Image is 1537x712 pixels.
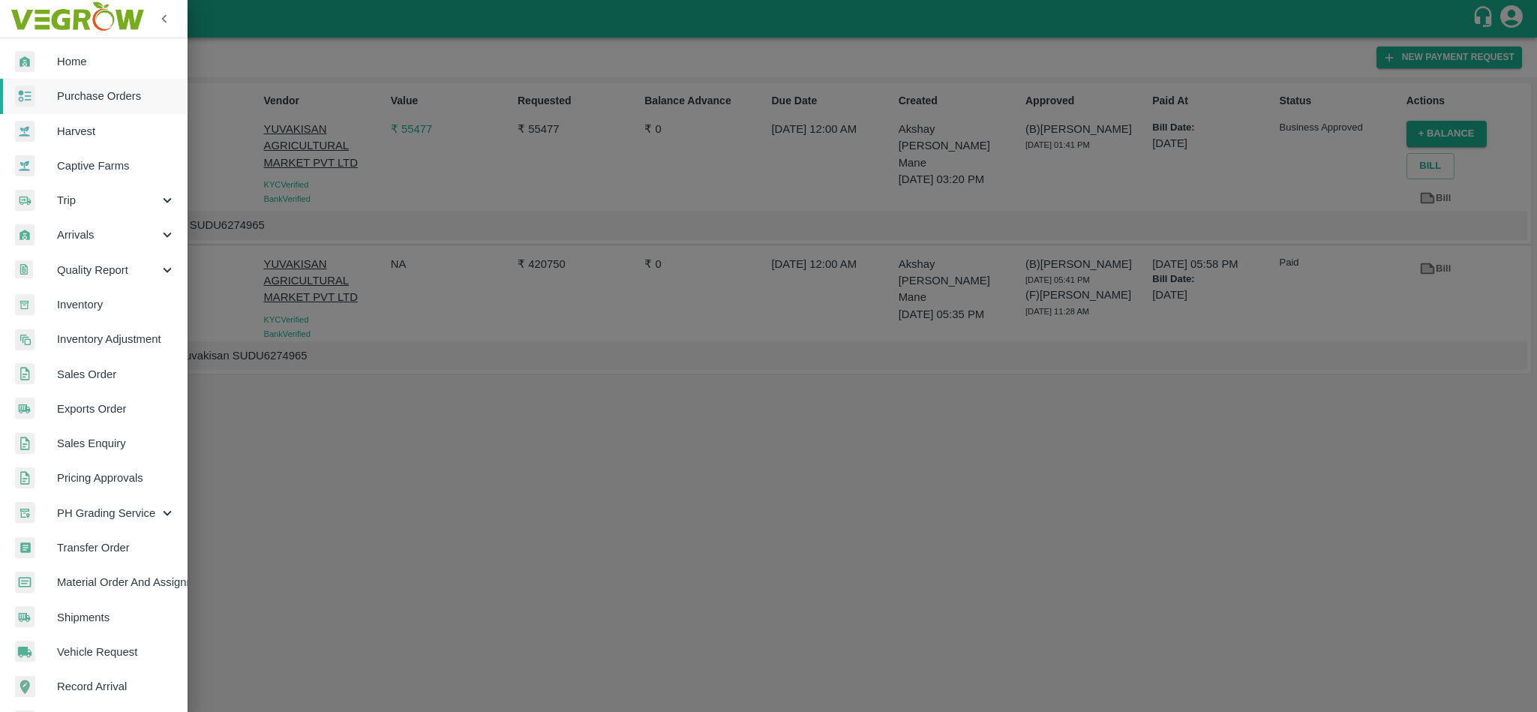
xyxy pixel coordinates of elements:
span: Sales Order [57,366,176,383]
img: whTransfer [15,537,35,559]
span: Inventory [57,296,176,313]
img: harvest [15,120,35,143]
span: Captive Farms [57,158,176,174]
span: Harvest [57,123,176,140]
img: delivery [15,190,35,212]
span: Sales Enquiry [57,435,176,452]
img: whInventory [15,294,35,316]
img: whTracker [15,502,35,524]
img: whArrival [15,224,35,246]
span: PH Grading Service [57,505,159,521]
span: Exports Order [57,401,176,417]
img: shipments [15,606,35,628]
img: sales [15,467,35,489]
span: Material Order And Assignment [57,574,176,590]
img: recordArrival [15,676,35,697]
span: Record Arrival [57,678,176,695]
img: whArrival [15,51,35,73]
img: qualityReport [15,260,33,279]
span: Home [57,53,176,70]
img: reciept [15,86,35,107]
img: inventory [15,329,35,350]
img: vehicle [15,641,35,662]
span: Quality Report [57,262,159,278]
img: shipments [15,398,35,419]
img: sales [15,363,35,385]
span: Vehicle Request [57,644,176,660]
span: Trip [57,192,159,209]
span: Pricing Approvals [57,470,176,486]
span: Shipments [57,609,176,626]
img: sales [15,433,35,455]
span: Inventory Adjustment [57,331,176,347]
img: harvest [15,155,35,177]
img: centralMaterial [15,572,35,593]
span: Arrivals [57,227,159,243]
span: Transfer Order [57,539,176,556]
span: Purchase Orders [57,88,176,104]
